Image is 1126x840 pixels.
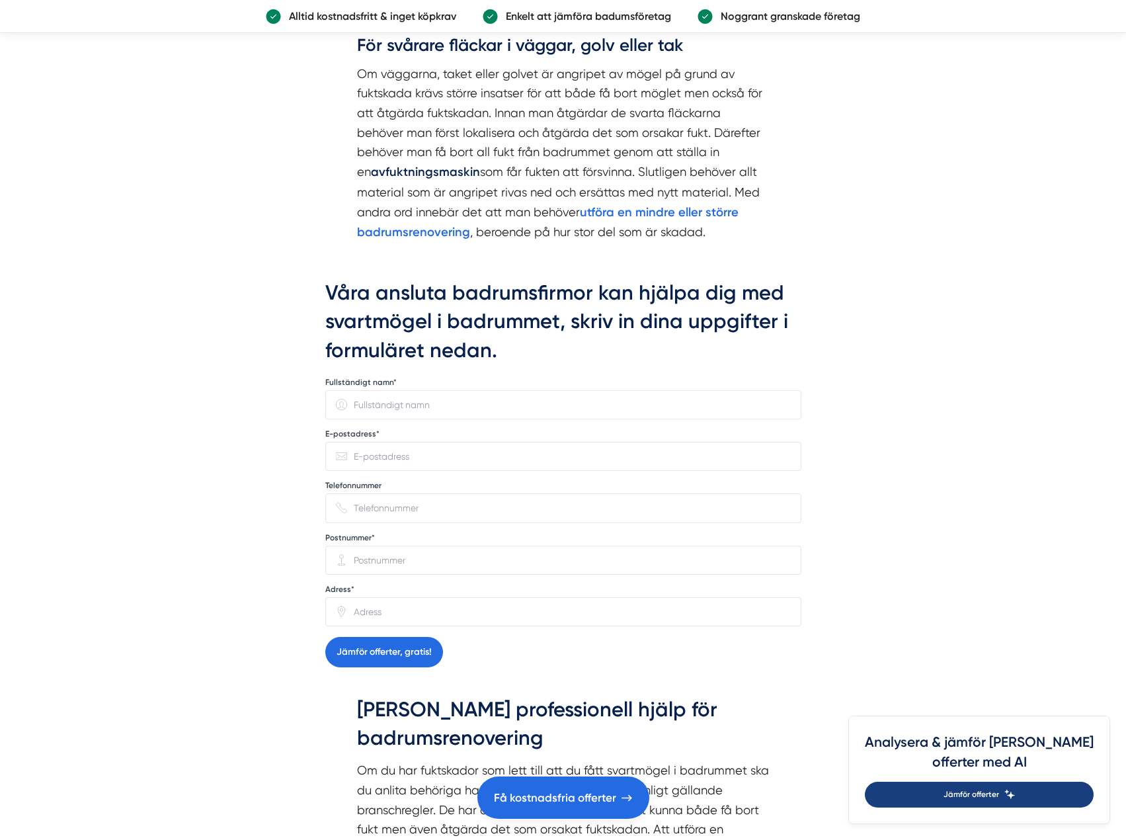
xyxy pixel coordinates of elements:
[325,278,801,373] h2: Våra ansluta badrumsfirmor kan hjälpa dig med svartmögel i badrummet, skriv in dina uppgifter i f...
[944,788,999,801] span: Jämför offerter
[325,584,354,595] label: Adress*
[325,377,397,388] label: Fullständigt namn*
[347,598,790,626] input: Adress
[347,391,790,419] input: Fullständigt namn
[357,205,739,239] a: utföra en mindre eller större badrumsrenovering
[357,695,770,761] h2: [PERSON_NAME] professionell hjälp för badrumsrenovering
[371,165,480,179] strong: avfuktningsmaskin
[336,502,348,514] svg: Telefon
[325,637,443,667] button: Jämför offerter, gratis!
[477,777,649,819] a: Få kostnadsfria offerter
[281,8,456,24] p: Alltid kostnadsfritt & inget köpkrav
[494,789,616,807] span: Få kostnadsfria offerter
[325,480,382,491] label: Telefonnummer
[325,532,375,543] label: Postnummer*
[865,782,1094,808] a: Jämför offerter
[357,64,770,243] p: Om väggarna, taket eller golvet är angripet av mögel på grund av fuktskada krävs större insatser ...
[357,34,770,64] h3: För svårare fläckar i väggar, golv eller tak
[336,606,348,618] svg: Pin / Karta
[498,8,671,24] p: Enkelt att jämföra badumsföretag
[865,732,1094,782] h4: Analysera & jämför [PERSON_NAME] offerter med AI
[713,8,860,24] p: Noggrant granskade företag
[325,429,380,439] label: E-postadress*
[347,546,790,574] input: Postnummer
[347,494,790,522] input: Telefonnummer
[347,442,790,470] input: E-postadress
